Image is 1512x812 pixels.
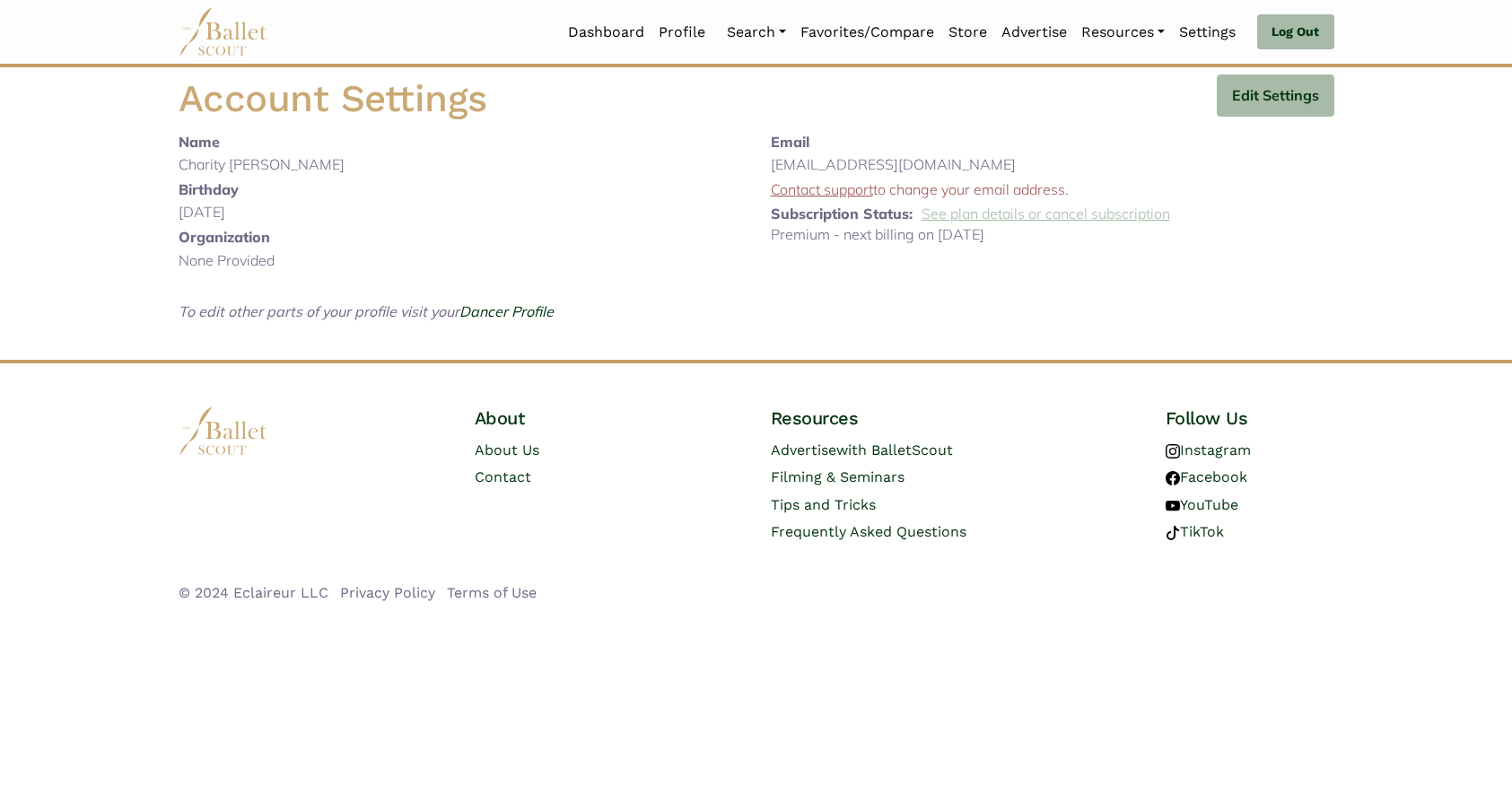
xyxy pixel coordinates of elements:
[179,228,270,246] b: Organization
[475,468,531,485] a: Contact
[1166,468,1247,485] a: Facebook
[340,584,435,601] a: Privacy Policy
[771,180,873,198] a: Contact support
[836,441,953,458] span: with BalletScout
[1166,471,1180,485] img: facebook logo
[179,249,742,273] p: None Provided
[1166,523,1224,540] a: TikTok
[720,13,793,51] a: Search
[771,153,1334,177] p: [EMAIL_ADDRESS][DOMAIN_NAME]
[1074,13,1172,51] a: Resources
[1166,496,1238,513] a: YouTube
[771,406,1038,430] h4: Resources
[941,13,994,51] a: Store
[179,406,268,456] img: logo
[771,205,913,223] b: Subscription Status:
[771,179,1334,202] p: to change your email address.
[475,406,643,430] h4: About
[179,155,225,173] span: Charity
[1166,499,1180,513] img: youtube logo
[179,201,742,224] p: [DATE]
[179,581,328,605] li: © 2024 Eclaireur LLC
[771,133,809,151] b: Email
[771,223,1334,247] p: Premium - next billing on [DATE]
[651,13,712,51] a: Profile
[179,180,239,198] b: Birthday
[922,205,1170,223] a: See plan details or cancel subscription
[1257,14,1333,50] a: Log Out
[179,133,220,151] b: Name
[793,13,941,51] a: Favorites/Compare
[1166,526,1180,540] img: tiktok logo
[475,441,539,458] a: About Us
[994,13,1074,51] a: Advertise
[771,468,905,485] a: Filming & Seminars
[561,13,651,51] a: Dashboard
[1217,74,1334,117] button: Edit Settings
[1172,13,1243,51] a: Settings
[771,496,876,513] a: Tips and Tricks
[179,302,554,320] i: To edit other parts of your profile visit your
[1166,406,1334,430] h4: Follow Us
[771,523,966,540] a: Frequently Asked Questions
[1166,441,1251,458] a: Instagram
[229,155,345,173] span: [PERSON_NAME]
[179,74,487,124] h1: Account Settings
[1166,444,1180,458] img: instagram logo
[459,302,554,320] a: Dancer Profile
[447,584,537,601] a: Terms of Use
[771,441,953,458] a: Advertisewith BalletScout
